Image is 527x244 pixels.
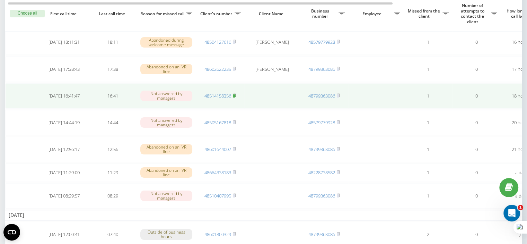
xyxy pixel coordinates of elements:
span: Last call time [94,11,131,17]
span: Client Name [250,11,294,17]
td: 12:56 [88,137,137,162]
td: 0 [452,183,501,209]
td: [DATE] 11:29:00 [40,163,88,182]
td: [PERSON_NAME] [244,56,300,82]
span: First call time [45,11,83,17]
td: 08:29 [88,183,137,209]
div: Not answered by managers [140,91,192,101]
td: [DATE] 16:41:47 [40,83,88,109]
div: Outside of business hours [140,229,192,239]
td: [DATE] 12:56:17 [40,137,88,162]
button: Choose all [10,10,45,17]
a: 48601800329 [204,231,231,237]
button: Open CMP widget [3,224,20,241]
td: 0 [452,163,501,182]
td: 0 [452,56,501,82]
td: 0 [452,30,501,55]
span: Reason for missed call [140,11,186,17]
td: 16:41 [88,83,137,109]
a: 48228738582 [308,169,335,176]
td: [PERSON_NAME] [244,30,300,55]
span: Business number [303,8,339,19]
div: Abandoned during welcome message [140,37,192,48]
div: Not answered by managers [140,117,192,128]
span: Client's number [199,11,235,17]
td: 0 [452,137,501,162]
td: 1 [404,30,452,55]
td: 14:44 [88,110,137,135]
div: Abandoned on an IVR line [140,64,192,74]
a: 48504127616 [204,39,231,45]
td: [DATE] 17:38:43 [40,56,88,82]
a: 48602622235 [204,66,231,72]
td: [DATE] 18:11:31 [40,30,88,55]
a: 48799363086 [308,231,335,237]
a: 48664338183 [204,169,231,176]
a: 48601644007 [204,146,231,152]
a: 48799363086 [308,193,335,199]
td: 1 [404,137,452,162]
a: 48514158356 [204,93,231,99]
a: 48579779928 [308,39,335,45]
a: 48579779928 [308,119,335,126]
td: 18:11 [88,30,137,55]
a: 48799363086 [308,66,335,72]
td: 0 [452,83,501,109]
td: 17:38 [88,56,137,82]
td: 1 [404,183,452,209]
td: 1 [404,110,452,135]
td: 1 [404,163,452,182]
td: [DATE] 14:44:19 [40,110,88,135]
div: Not answered by managers [140,191,192,201]
a: 48799363086 [308,93,335,99]
td: [DATE] 08:29:57 [40,183,88,209]
span: 1 [518,205,523,210]
span: Missed from the client [407,8,442,19]
td: 0 [452,110,501,135]
div: Abandoned on an IVR line [140,144,192,154]
a: 48510407995 [204,193,231,199]
span: Employee [352,11,394,17]
span: Number of attempts to contact the client [456,3,491,24]
div: Abandoned on an IVR line [140,167,192,178]
td: 1 [404,83,452,109]
iframe: Intercom live chat [503,205,520,221]
a: 48799363086 [308,146,335,152]
td: 11:29 [88,163,137,182]
a: 48505167818 [204,119,231,126]
td: 1 [404,56,452,82]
